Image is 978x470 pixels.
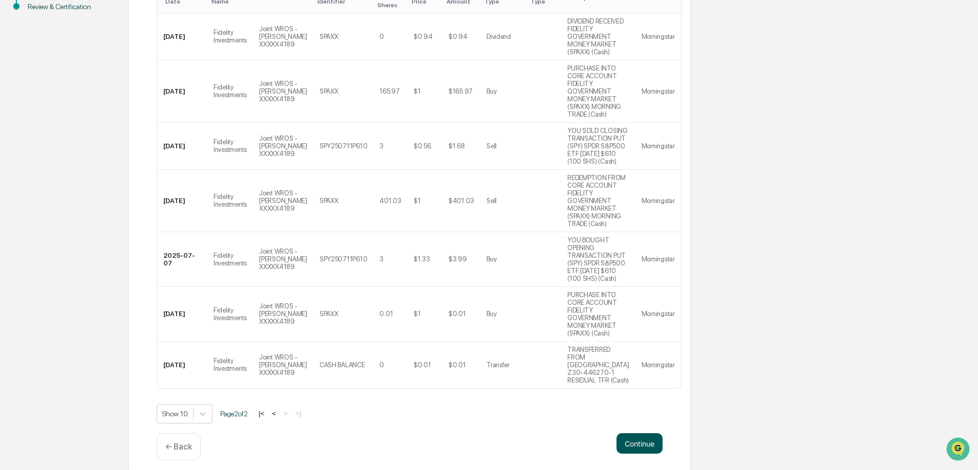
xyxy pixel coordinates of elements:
[567,127,629,165] div: YOU SOLD CLOSING TRANSACTION PUT (SPY) SPDR S&P500 ETF [DATE] $610 (100 SHS) (Cash)
[256,409,267,418] button: |<
[320,255,368,263] div: SPY250711P610
[157,287,207,342] td: [DATE]
[567,64,629,118] div: PURCHASE INTO CORE ACCOUNT FIDELITY GOVERNMENT MONEY MARKET (SPAXX) MORNING TRADE (Cash)
[10,21,186,38] p: How can we help?
[449,197,474,205] div: $401.03
[567,17,629,56] div: DIVIDEND RECEIVED FIDELITY GOVERNMENT MONEY MARKET (SPAXX) (Cash)
[320,197,338,205] div: SPAXX
[379,87,399,95] div: 165.97
[486,197,497,205] div: Sell
[102,173,124,181] span: Pylon
[414,33,433,40] div: $0.94
[253,60,313,123] td: Joint WROS - [PERSON_NAME] XXXXX4189
[414,361,431,369] div: $0.01
[414,197,420,205] div: $1
[379,197,401,205] div: 401.03
[379,361,384,369] div: 0
[567,346,629,384] div: TRANSFERRED FROM [GEOGRAPHIC_DATA] Z30-446270-1 RESIDUAL TFR (Cash)
[635,60,681,123] td: Morningstar
[253,123,313,170] td: Joint WROS - [PERSON_NAME] XXXXX4189
[72,173,124,181] a: Powered byPylon
[567,291,629,337] div: PURCHASE INTO CORE ACCOUNT FIDELITY GOVERNMENT MONEY MARKET (SPAXX) (Cash)
[486,310,496,318] div: Buy
[157,232,207,287] td: 2025-07-07
[292,409,304,418] button: >|
[320,361,365,369] div: CASH BALANCE
[449,255,467,263] div: $3.99
[449,87,473,95] div: $165.97
[220,410,248,418] span: Page 2 of 2
[486,142,497,150] div: Sell
[253,342,313,388] td: Joint WROS - [PERSON_NAME] XXXXX4189
[253,287,313,342] td: Joint WROS - [PERSON_NAME] XXXXX4189
[269,409,279,418] button: <
[6,144,69,163] a: 🔎Data Lookup
[567,174,629,228] div: REDEMPTION FROM CORE ACCOUNT FIDELITY GOVERNMENT MONEY MARKET (SPAXX) MORNING TRADE (Cash)
[35,78,168,88] div: Start new chat
[70,125,131,143] a: 🗄️Attestations
[379,255,384,263] div: 3
[635,123,681,170] td: Morningstar
[157,123,207,170] td: [DATE]
[35,88,130,97] div: We're available if you need us!
[449,33,467,40] div: $0.94
[379,310,393,318] div: 0.01
[74,130,82,138] div: 🗄️
[635,232,681,287] td: Morningstar
[379,33,384,40] div: 0
[320,142,368,150] div: SPY250711P610
[414,87,420,95] div: $1
[635,170,681,232] td: Morningstar
[320,310,338,318] div: SPAXX
[616,433,663,454] button: Continue
[320,33,338,40] div: SPAXX
[449,142,465,150] div: $1.68
[635,342,681,388] td: Morningstar
[414,142,431,150] div: $0.56
[449,310,466,318] div: $0.01
[320,87,338,95] div: SPAXX
[214,252,247,267] div: Fidelity Investments
[253,170,313,232] td: Joint WROS - [PERSON_NAME] XXXXX4189
[945,436,973,464] iframe: Open customer support
[214,306,247,322] div: Fidelity Investments
[486,361,509,369] div: Transfer
[214,357,247,372] div: Fidelity Investments
[10,130,18,138] div: 🖐️
[157,170,207,232] td: [DATE]
[10,149,18,158] div: 🔎
[20,148,65,159] span: Data Lookup
[253,232,313,287] td: Joint WROS - [PERSON_NAME] XXXXX4189
[414,310,420,318] div: $1
[414,255,430,263] div: $1.33
[567,236,629,282] div: YOU BOUGHT OPENING TRANSACTION PUT (SPY) SPDR S&P500 ETF [DATE] $610 (100 SHS) (Cash)
[28,2,112,12] div: Review & Certification
[214,193,247,208] div: Fidelity Investments
[20,129,66,139] span: Preclearance
[635,13,681,60] td: Morningstar
[174,81,186,94] button: Start new chat
[486,33,511,40] div: Dividend
[214,138,247,153] div: Fidelity Investments
[486,87,496,95] div: Buy
[214,29,247,44] div: Fidelity Investments
[253,13,313,60] td: Joint WROS - [PERSON_NAME] XXXXX4189
[165,442,192,452] p: ← Back
[10,78,29,97] img: 1746055101610-c473b297-6a78-478c-a979-82029cc54cd1
[157,13,207,60] td: [DATE]
[157,342,207,388] td: [DATE]
[6,125,70,143] a: 🖐️Preclearance
[635,287,681,342] td: Morningstar
[379,142,384,150] div: 3
[157,60,207,123] td: [DATE]
[449,361,466,369] div: $0.01
[486,255,496,263] div: Buy
[281,409,291,418] button: >
[214,83,247,99] div: Fidelity Investments
[84,129,127,139] span: Attestations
